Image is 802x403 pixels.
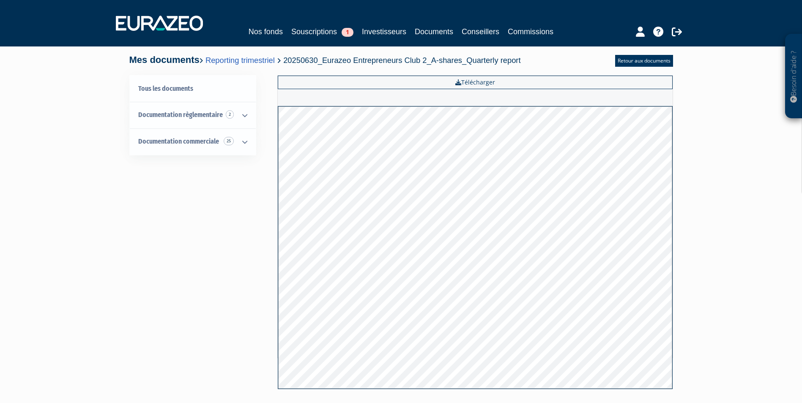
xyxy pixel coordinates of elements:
[283,56,520,65] span: 20250630_Eurazeo Entrepreneurs Club 2_A-shares_Quarterly report
[291,26,353,38] a: Souscriptions1
[462,26,499,38] a: Conseillers
[615,55,673,67] a: Retour aux documents
[138,111,223,119] span: Documentation règlementaire
[342,28,353,37] span: 1
[130,128,256,155] a: Documentation commerciale 25
[129,55,521,65] h4: Mes documents
[508,26,553,38] a: Commissions
[789,38,799,114] p: Besoin d'aide ?
[362,26,406,38] a: Investisseurs
[415,26,453,38] a: Documents
[249,26,283,38] a: Nos fonds
[130,102,256,128] a: Documentation règlementaire 2
[226,110,234,119] span: 2
[224,137,234,145] span: 25
[116,16,203,31] img: 1732889491-logotype_eurazeo_blanc_rvb.png
[205,56,275,65] a: Reporting trimestriel
[130,76,256,102] a: Tous les documents
[278,76,673,89] a: Télécharger
[138,137,219,145] span: Documentation commerciale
